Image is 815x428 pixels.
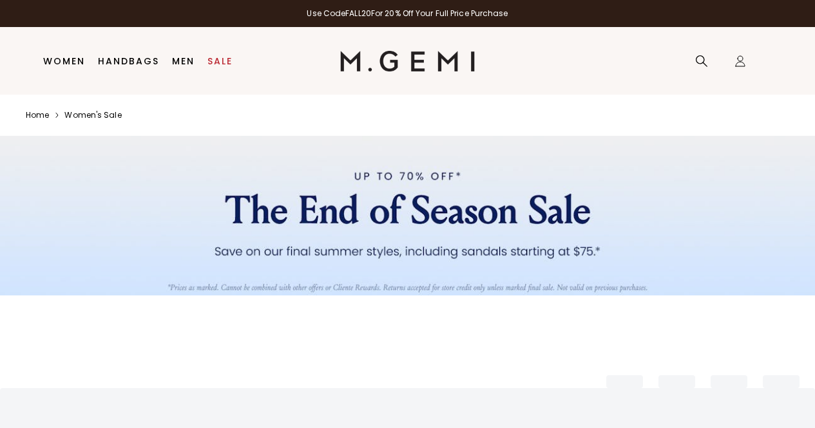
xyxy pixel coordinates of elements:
[345,8,371,19] strong: FALL20
[207,56,233,66] a: Sale
[98,56,159,66] a: Handbags
[43,56,85,66] a: Women
[340,51,475,71] img: M.Gemi
[172,56,195,66] a: Men
[26,110,49,120] a: Home
[64,110,121,120] a: Women's sale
